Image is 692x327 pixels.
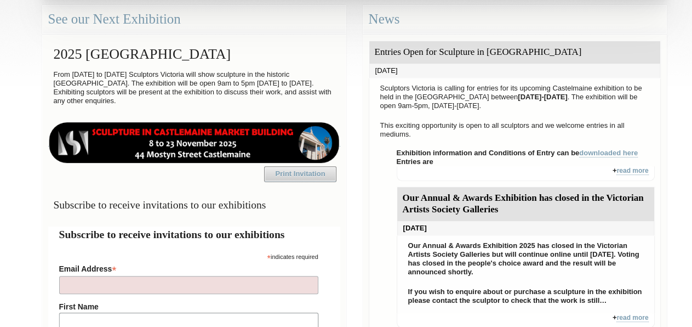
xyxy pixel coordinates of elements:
div: Our Annual & Awards Exhibition has closed in the Victorian Artists Society Galleries [397,187,654,221]
h3: Subscribe to receive invitations to our exhibitions [48,194,340,216]
div: [DATE] [397,221,654,235]
label: Email Address [59,261,318,274]
p: Our Annual & Awards Exhibition 2025 has closed in the Victorian Artists Society Galleries but wil... [403,239,649,279]
strong: [DATE]-[DATE] [518,93,568,101]
a: Print Invitation [264,166,336,182]
a: read more [616,314,648,322]
div: Entries Open for Sculpture in [GEOGRAPHIC_DATA] [369,41,660,64]
p: This exciting opportunity is open to all sculptors and we welcome entries in all mediums. [375,119,655,142]
p: From [DATE] to [DATE] Sculptors Victoria will show sculpture in the historic [GEOGRAPHIC_DATA]. T... [48,67,340,108]
div: + [397,166,655,181]
p: Sculptors Victoria is calling for entries for its upcoming Castelmaine exhibition to be held in t... [375,81,655,113]
div: News [363,5,667,34]
h2: 2025 [GEOGRAPHIC_DATA] [48,41,340,67]
a: read more [616,167,648,175]
img: castlemaine-ldrbd25v2.png [48,122,340,163]
div: [DATE] [369,64,660,78]
p: If you wish to enquire about or purchase a sculpture in the exhibition please contact the sculpto... [403,285,649,308]
label: First Name [59,302,318,311]
div: indicates required [59,251,318,261]
a: downloaded here [579,149,638,157]
strong: Exhibition information and Conditions of Entry can be [397,149,638,157]
div: See our Next Exhibition [42,5,346,34]
h2: Subscribe to receive invitations to our exhibitions [59,227,329,243]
